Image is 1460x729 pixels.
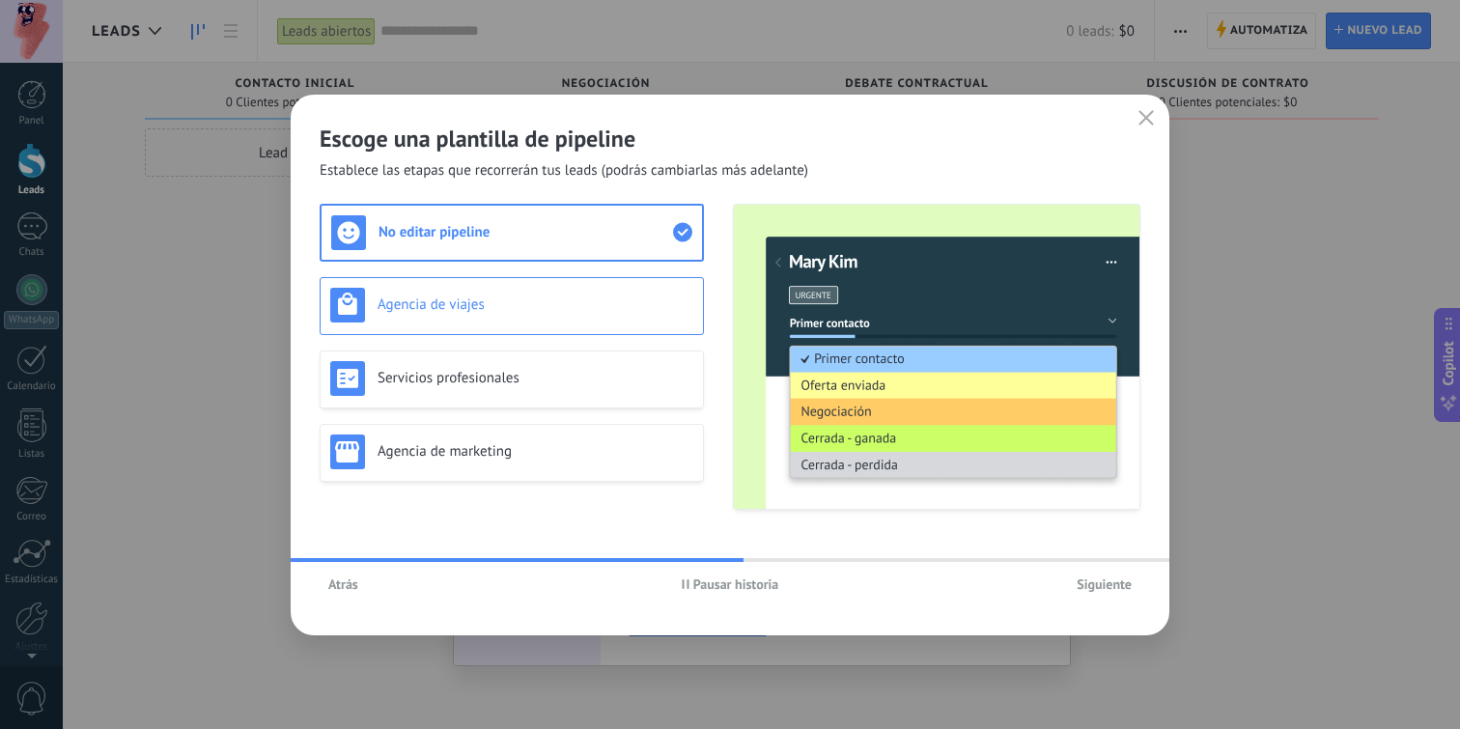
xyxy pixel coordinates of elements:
[378,295,693,314] h3: Agencia de viajes
[673,570,788,599] button: Pausar historia
[1068,570,1140,599] button: Siguiente
[378,442,693,461] h3: Agencia de marketing
[378,369,693,387] h3: Servicios profesionales
[320,570,367,599] button: Atrás
[328,577,358,591] span: Atrás
[1077,577,1132,591] span: Siguiente
[693,577,779,591] span: Pausar historia
[379,223,673,241] h3: No editar pipeline
[320,161,808,181] span: Establece las etapas que recorrerán tus leads (podrás cambiarlas más adelante)
[320,124,1140,154] h2: Escoge una plantilla de pipeline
